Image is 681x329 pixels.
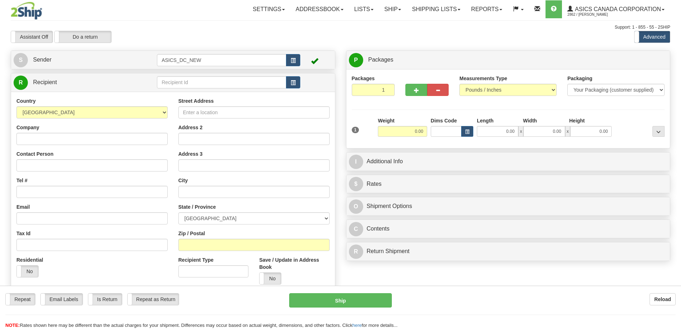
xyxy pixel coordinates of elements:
a: here [352,323,362,328]
a: RReturn Shipment [349,244,668,259]
a: Addressbook [290,0,349,18]
b: Reload [654,296,671,302]
img: logo2862.jpg [11,2,42,20]
label: Repeat as Return [128,294,179,305]
label: Company [16,124,39,131]
label: Zip / Postal [178,230,205,237]
a: OShipment Options [349,199,668,214]
label: Packaging [567,75,592,82]
label: Do a return [55,31,111,43]
a: CContents [349,222,668,236]
a: R Recipient [14,75,141,90]
span: 2862 / [PERSON_NAME] [567,11,621,18]
label: State / Province [178,203,216,211]
button: Ship [289,293,392,308]
label: No [17,266,38,277]
label: Email [16,203,30,211]
span: Packages [368,57,393,63]
label: Residential [16,256,43,263]
label: Width [523,117,537,124]
label: Address 3 [178,150,203,158]
span: $ [349,177,363,191]
a: ASICS CANADA CORPORATION 2862 / [PERSON_NAME] [562,0,670,18]
a: Shipping lists [406,0,465,18]
span: x [518,126,523,137]
span: NOTE: [5,323,20,328]
div: ... [652,126,665,137]
a: S Sender [14,53,157,67]
div: Support: 1 - 855 - 55 - 2SHIP [11,24,670,30]
label: Height [569,117,585,124]
label: Length [477,117,494,124]
label: No [260,273,281,284]
span: Recipient [33,79,57,85]
span: P [349,53,363,67]
a: $Rates [349,177,668,192]
label: Tax Id [16,230,30,237]
input: Recipient Id [157,76,286,88]
label: Measurements Type [459,75,507,82]
span: x [565,126,570,137]
label: Tel # [16,177,28,184]
label: Email Labels [41,294,83,305]
a: Reports [466,0,508,18]
label: Dims Code [431,117,457,124]
a: P Packages [349,53,668,67]
a: Settings [247,0,290,18]
iframe: chat widget [665,128,680,201]
label: City [178,177,188,184]
label: Save / Update in Address Book [259,256,329,271]
label: Repeat [6,294,35,305]
button: Reload [650,293,676,305]
label: Contact Person [16,150,53,158]
span: Sender [33,57,51,63]
label: Packages [352,75,375,82]
input: Enter a location [178,106,330,118]
label: Recipient Type [178,256,214,263]
span: O [349,199,363,214]
label: Weight [378,117,394,124]
a: IAdditional Info [349,154,668,169]
span: C [349,222,363,236]
a: Ship [379,0,406,18]
span: ASICS CANADA CORPORATION [573,6,661,12]
label: Advanced [635,31,670,43]
label: Address 2 [178,124,203,131]
span: R [14,76,28,90]
span: I [349,155,363,169]
span: 1 [352,127,359,133]
input: Sender Id [157,54,286,66]
label: Street Address [178,97,214,105]
span: S [14,53,28,67]
label: Country [16,97,36,105]
label: Is Return [88,294,122,305]
span: R [349,245,363,259]
a: Lists [349,0,379,18]
label: Assistant Off [11,31,53,43]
